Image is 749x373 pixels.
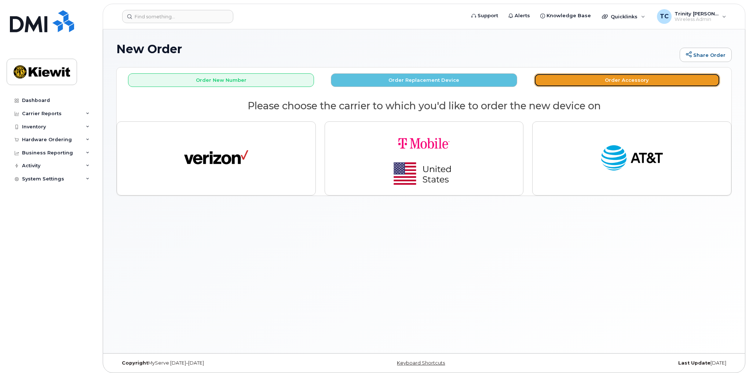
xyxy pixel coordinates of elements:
a: Share Order [680,48,732,62]
div: MyServe [DATE]–[DATE] [116,360,321,366]
strong: Last Update [678,360,710,366]
button: Order New Number [128,73,314,87]
iframe: Messenger Launcher [717,341,743,367]
a: Keyboard Shortcuts [397,360,445,366]
img: at_t-fb3d24644a45acc70fc72cc47ce214d34099dfd970ee3ae2334e4251f9d920fd.png [600,142,664,175]
div: [DATE] [527,360,732,366]
button: Order Accessory [534,73,720,87]
img: t-mobile-78392d334a420d5b7f0e63d4fa81f6287a21d394dc80d677554bb55bbab1186f.png [373,128,475,189]
h1: New Order [116,43,676,55]
strong: Copyright [122,360,148,366]
h2: Please choose the carrier to which you'd like to order the new device on [117,100,731,111]
button: Order Replacement Device [331,73,517,87]
img: verizon-ab2890fd1dd4a6c9cf5f392cd2db4626a3dae38ee8226e09bcb5c993c4c79f81.png [184,142,248,175]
